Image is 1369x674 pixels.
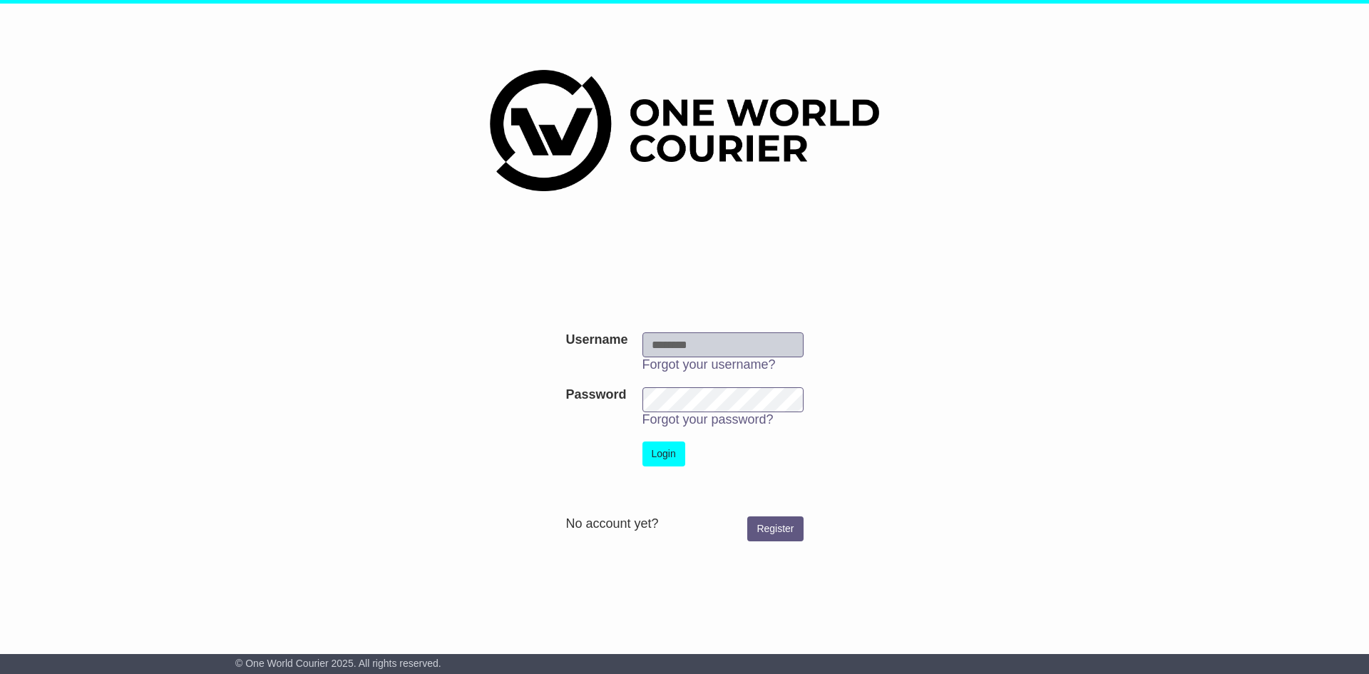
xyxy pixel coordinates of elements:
[642,412,774,427] a: Forgot your password?
[747,516,803,541] a: Register
[565,332,627,348] label: Username
[642,357,776,372] a: Forgot your username?
[642,441,685,466] button: Login
[565,516,803,532] div: No account yet?
[235,658,441,669] span: © One World Courier 2025. All rights reserved.
[565,387,626,403] label: Password
[490,70,879,191] img: One World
